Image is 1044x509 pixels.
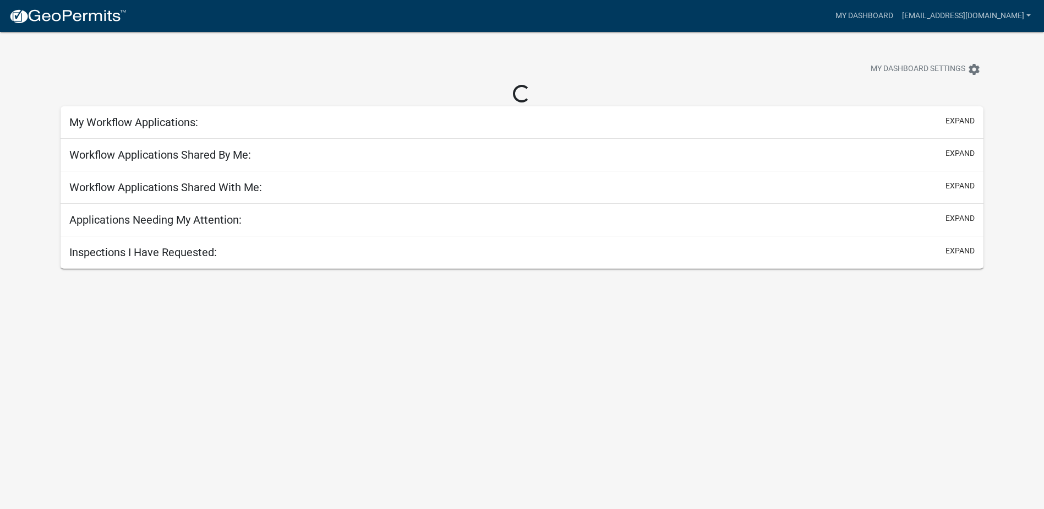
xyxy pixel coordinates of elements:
i: settings [968,63,981,76]
h5: Inspections I Have Requested: [69,246,217,259]
h5: Applications Needing My Attention: [69,213,242,226]
button: expand [945,115,975,127]
h5: Workflow Applications Shared By Me: [69,148,251,161]
button: expand [945,180,975,192]
h5: Workflow Applications Shared With Me: [69,181,262,194]
span: My Dashboard Settings [871,63,965,76]
h5: My Workflow Applications: [69,116,198,129]
button: expand [945,245,975,257]
button: My Dashboard Settingssettings [862,58,990,80]
a: My Dashboard [831,6,898,26]
a: [EMAIL_ADDRESS][DOMAIN_NAME] [898,6,1035,26]
button: expand [945,148,975,159]
button: expand [945,213,975,224]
